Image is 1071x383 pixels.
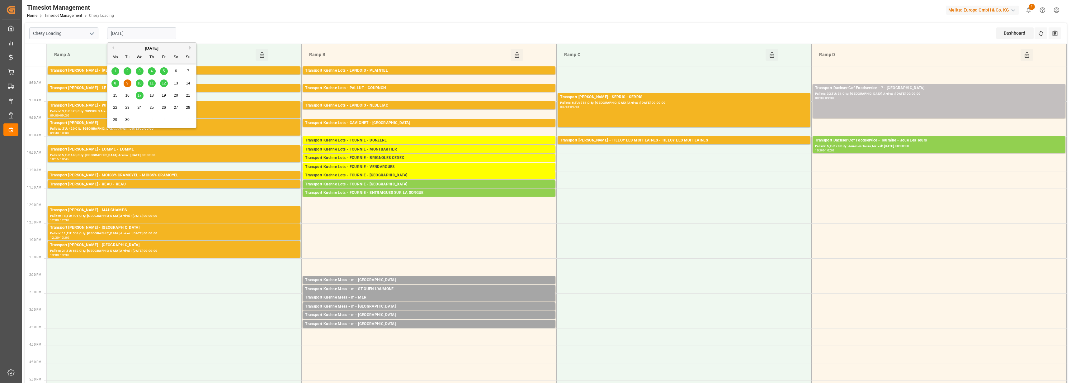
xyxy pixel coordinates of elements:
[160,104,168,112] div: Choose Friday, September 26th, 2025
[136,67,144,75] div: Choose Wednesday, September 3rd, 2025
[44,13,82,18] a: Timeslot Management
[160,54,168,61] div: Fr
[29,98,41,102] span: 9:00 AM
[50,242,298,248] div: Transport [PERSON_NAME] - [GEOGRAPHIC_DATA]
[60,254,69,256] div: 13:30
[996,27,1034,39] div: Dashboard
[305,283,553,289] div: Pallets: ,TU: 21,City: [GEOGRAPHIC_DATA],Arrival: [DATE] 00:00:00
[111,79,119,87] div: Choose Monday, September 8th, 2025
[107,45,196,51] div: [DATE]
[307,49,511,61] div: Ramp B
[305,179,553,184] div: Pallets: 4,TU: ,City: [GEOGRAPHIC_DATA],Arrival: [DATE] 00:00:00
[305,155,553,161] div: Transport Kuehne Lots - FOURNIE - BRIGNOLES CEDEX
[148,67,156,75] div: Choose Thursday, September 4th, 2025
[27,133,41,137] span: 10:00 AM
[305,286,553,292] div: Transport Kuehne Mess - m - ST OUEN L'AUMONE
[815,85,1063,91] div: Transport Dachser Cof Foodservice - ? - [GEOGRAPHIC_DATA]
[187,69,189,73] span: 7
[148,104,156,112] div: Choose Thursday, September 25th, 2025
[305,153,553,158] div: Pallets: 4,TU: ,City: MONTBARTIER,Arrival: [DATE] 00:00:00
[160,79,168,87] div: Choose Friday, September 12th, 2025
[50,225,298,231] div: Transport [PERSON_NAME] - [GEOGRAPHIC_DATA]
[136,92,144,99] div: Choose Wednesday, September 17th, 2025
[50,153,298,158] div: Pallets: 5,TU: 443,City: [GEOGRAPHIC_DATA],Arrival: [DATE] 00:00:00
[305,327,553,333] div: Pallets: ,TU: 10,City: [GEOGRAPHIC_DATA],Arrival: [DATE] 00:00:00
[137,81,141,85] span: 10
[815,144,1063,149] div: Pallets: 5,TU: 28,City: Joue Les Tours,Arrival: [DATE] 00:00:00
[27,3,114,12] div: Timeslot Management
[184,92,192,99] div: Choose Sunday, September 21st, 2025
[111,92,119,99] div: Choose Monday, September 15th, 2025
[305,146,553,153] div: Transport Kuehne Lots - FOURNIE - MONTBARTIER
[50,248,298,254] div: Pallets: 21,TU: 662,City: [GEOGRAPHIC_DATA],Arrival: [DATE] 00:00:00
[111,54,119,61] div: Mo
[124,67,131,75] div: Choose Tuesday, September 2nd, 2025
[59,219,60,222] div: -
[137,105,141,110] span: 24
[305,74,553,79] div: Pallets: 4,TU: 270,City: PLAINTEL,Arrival: [DATE] 00:00:00
[50,114,59,117] div: 09:00
[305,137,553,144] div: Transport Kuehne Lots - FOURNIE - DONZERE
[825,97,834,99] div: 09:30
[1021,3,1036,17] button: show 1 new notifications
[305,190,553,196] div: Transport Kuehne Lots - FOURNIE - ENTRAIGUES SUR LA SORGUE
[50,91,298,97] div: Pallets: ,TU: 95,City: [GEOGRAPHIC_DATA],Arrival: [DATE] 00:00:00
[305,144,553,149] div: Pallets: 3,TU: ,City: DONZERE,Arrival: [DATE] 00:00:00
[570,105,579,108] div: 09:45
[50,85,298,91] div: Transport [PERSON_NAME] - LE COUDRAY MONTCEAU - LE COUDRAY MONTCEAU
[50,103,298,109] div: Transport [PERSON_NAME] - WISSOUS - WISSOUS
[305,126,553,132] div: Pallets: 9,TU: ,City: [GEOGRAPHIC_DATA],Arrival: [DATE] 00:00:00
[305,103,553,109] div: Transport Kuehne Lots - LANDOIS - NEULLIAC
[305,85,553,91] div: Transport Kuehne Lots - PALLUT - COURNON
[107,27,176,39] input: DD-MM-YYYY
[136,79,144,87] div: Choose Wednesday, September 10th, 2025
[815,97,824,99] div: 08:30
[815,91,1063,97] div: Pallets: 32,TU: 31,City: [GEOGRAPHIC_DATA],Arrival: [DATE] 00:00:00
[50,219,59,222] div: 12:00
[305,292,553,298] div: Pallets: ,TU: 8,City: [GEOGRAPHIC_DATA],Arrival: [DATE] 00:00:00
[305,120,553,126] div: Transport Kuehne Lots - GAVIGNET - [GEOGRAPHIC_DATA]
[189,46,193,50] button: Next Month
[305,310,553,315] div: Pallets: ,TU: 4,City: [GEOGRAPHIC_DATA],Arrival: [DATE] 00:00:00
[174,93,178,98] span: 20
[305,277,553,283] div: Transport Kuehne Mess - m - [GEOGRAPHIC_DATA]
[50,172,298,179] div: Transport [PERSON_NAME] - MOISSY-CRAMOYEL - MOISSY-CRAMOYEL
[114,81,116,85] span: 8
[60,158,69,160] div: 10:45
[560,100,808,106] div: Pallets: 6,TU: 781,City: [GEOGRAPHIC_DATA],Arrival: [DATE] 00:00:00
[50,179,298,184] div: Pallets: 2,TU: 160,City: MOISSY-CRAMOYEL,Arrival: [DATE] 00:00:00
[50,132,59,134] div: 09:30
[136,54,144,61] div: We
[1029,4,1035,10] span: 1
[50,146,298,153] div: Transport [PERSON_NAME] - LOMME - LOMME
[305,312,553,318] div: Transport Kuehne Mess - m - [GEOGRAPHIC_DATA]
[163,69,165,73] span: 5
[186,93,190,98] span: 21
[124,104,131,112] div: Choose Tuesday, September 23rd, 2025
[136,104,144,112] div: Choose Wednesday, September 24th, 2025
[109,65,194,126] div: month 2025-09
[29,378,41,381] span: 5:00 PM
[29,343,41,346] span: 4:00 PM
[151,69,153,73] span: 4
[174,81,178,85] span: 13
[824,149,825,152] div: -
[162,81,166,85] span: 12
[162,93,166,98] span: 19
[148,92,156,99] div: Choose Thursday, September 18th, 2025
[184,104,192,112] div: Choose Sunday, September 28th, 2025
[60,114,69,117] div: 09:30
[149,105,153,110] span: 25
[114,69,116,73] span: 1
[27,13,37,18] a: Home
[946,4,1021,16] button: Melitta Europa GmbH & Co. KG
[50,231,298,236] div: Pallets: 11,TU: 508,City: [GEOGRAPHIC_DATA],Arrival: [DATE] 00:00:00
[27,186,41,189] span: 11:30 AM
[29,360,41,364] span: 4:30 PM
[126,81,129,85] span: 9
[60,236,69,239] div: 13:00
[562,49,766,61] div: Ramp C
[29,81,41,84] span: 8:30 AM
[111,104,119,112] div: Choose Monday, September 22nd, 2025
[305,301,553,306] div: Pallets: 1,TU: 16,City: MER,Arrival: [DATE] 00:00:00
